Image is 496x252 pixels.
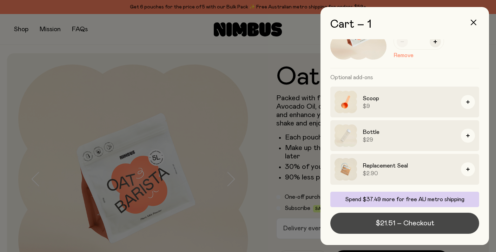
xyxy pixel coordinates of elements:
[363,136,455,143] span: $29
[363,170,455,177] span: $2.90
[363,128,455,136] h3: Bottle
[363,103,455,110] span: $9
[376,218,434,228] span: $21.51 – Checkout
[363,94,455,103] h3: Scoop
[330,213,479,234] button: $21.51 – Checkout
[363,162,455,170] h3: Replacement Seal
[330,68,479,87] h3: Optional add-ons
[394,51,414,60] button: Remove
[330,18,479,31] h2: Cart – 1
[335,196,475,203] p: Spend $37.49 more for free AU metro shipping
